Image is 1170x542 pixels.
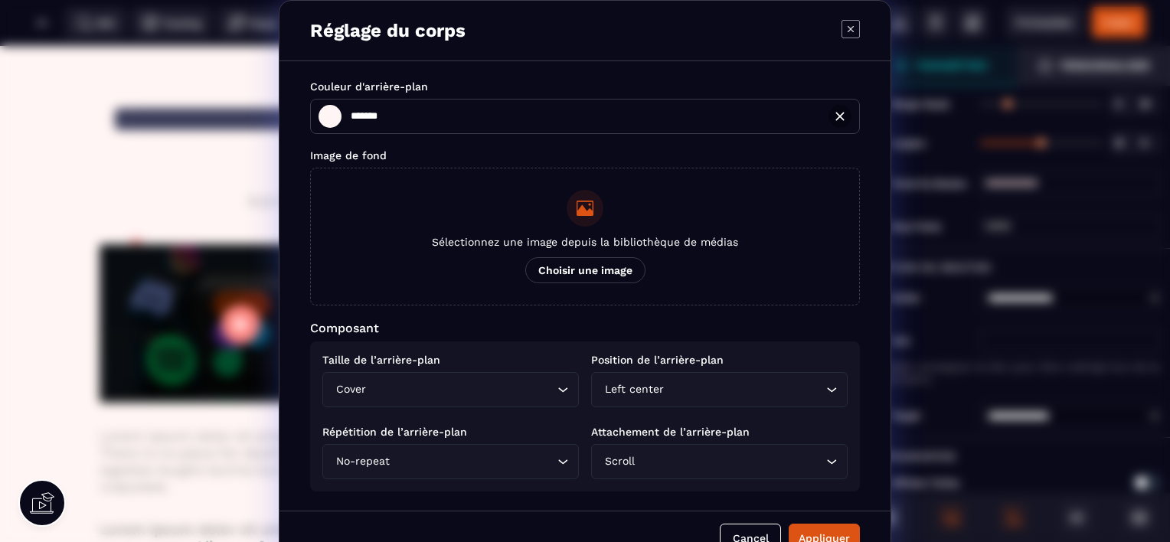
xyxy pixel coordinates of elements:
[432,236,738,248] span: Sélectionnez une image depuis la bibliothèque de médias
[310,149,387,162] p: Image de fond
[332,453,393,470] span: No-repeat
[591,372,848,407] div: Search for option
[310,80,428,93] p: Couleur d'arrière-plan
[322,354,579,366] p: Taille de l’arrière-plan
[100,198,382,358] img: 81872691830c7cd3cee2927eb77562d6_video.png
[369,381,554,398] input: Search for option
[591,354,848,366] p: Position de l’arrière-plan
[591,426,848,438] p: Attachement de l’arrière-plan
[332,381,369,398] span: Cover
[601,453,638,470] span: Scroll
[591,444,848,479] div: Search for option
[601,381,667,398] span: Left center
[525,257,645,283] span: Choisir une image
[322,372,579,407] div: Search for option
[310,20,466,41] p: Réglage du corps
[310,168,860,305] button: Sélectionnez une image depuis la bibliothèque de médiasChoisir une image
[310,321,860,335] p: Composant
[667,381,822,398] input: Search for option
[638,453,822,470] input: Search for option
[393,453,554,470] input: Search for option
[322,444,579,479] div: Search for option
[322,426,579,438] p: Répétition de l’arrière-plan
